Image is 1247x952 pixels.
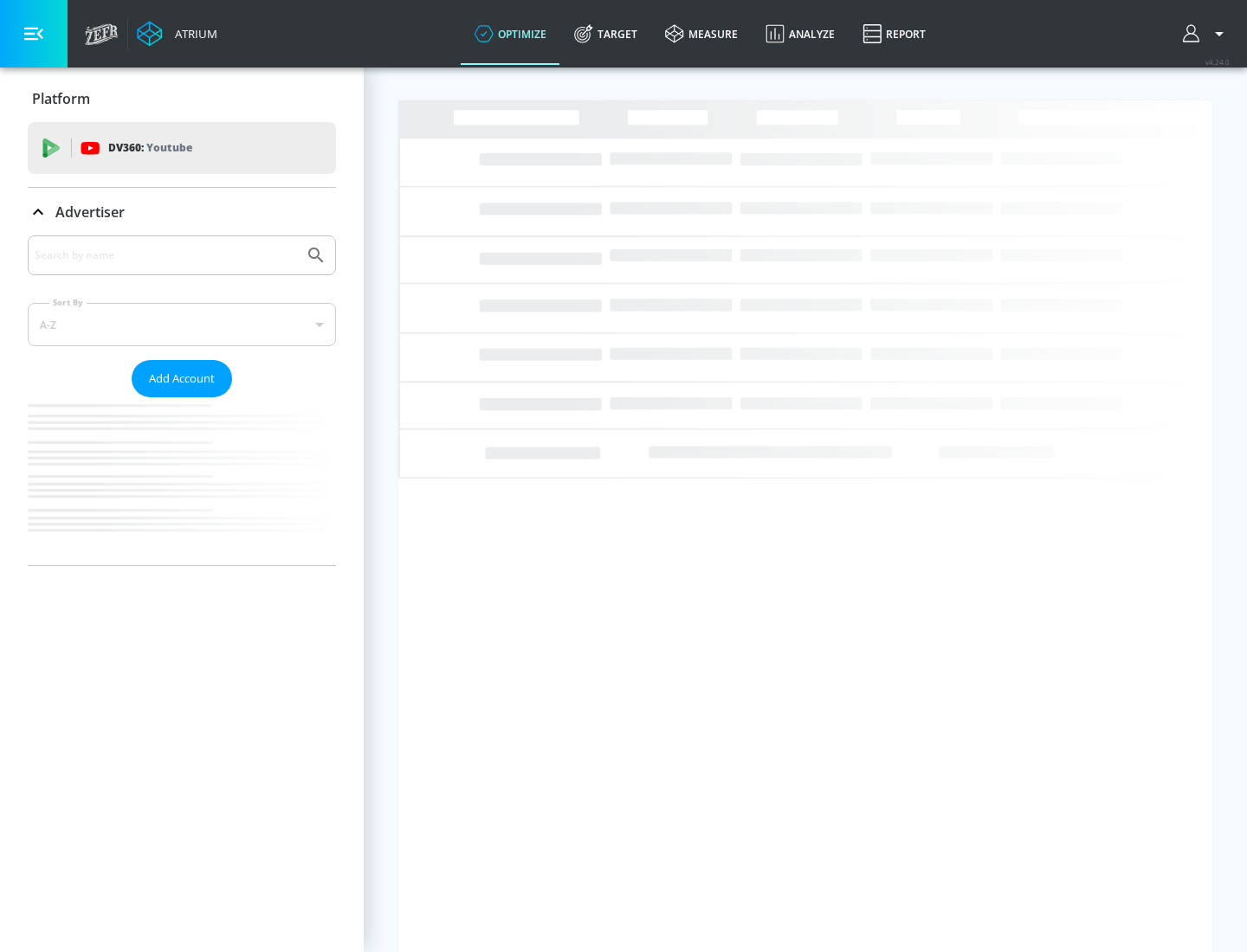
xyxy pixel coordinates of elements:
[461,3,560,65] a: optimize
[35,244,297,267] input: Search by name
[28,74,336,123] div: Platform
[55,203,125,222] p: Advertiser
[28,235,336,565] div: Advertiser
[651,3,752,65] a: measure
[146,138,192,157] p: Youtube
[752,3,849,65] a: Analyze
[108,138,192,158] p: DV360:
[28,122,336,174] div: DV360: Youtube
[137,21,217,47] a: Atrium
[149,369,215,389] span: Add Account
[168,26,217,42] div: Atrium
[132,360,232,397] button: Add Account
[1205,57,1230,67] span: v 4.24.0
[849,3,940,65] a: Report
[28,303,336,346] div: A-Z
[32,89,90,108] p: Platform
[560,3,651,65] a: Target
[49,297,87,308] label: Sort By
[28,188,336,236] div: Advertiser
[28,397,336,565] nav: list of Advertiser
